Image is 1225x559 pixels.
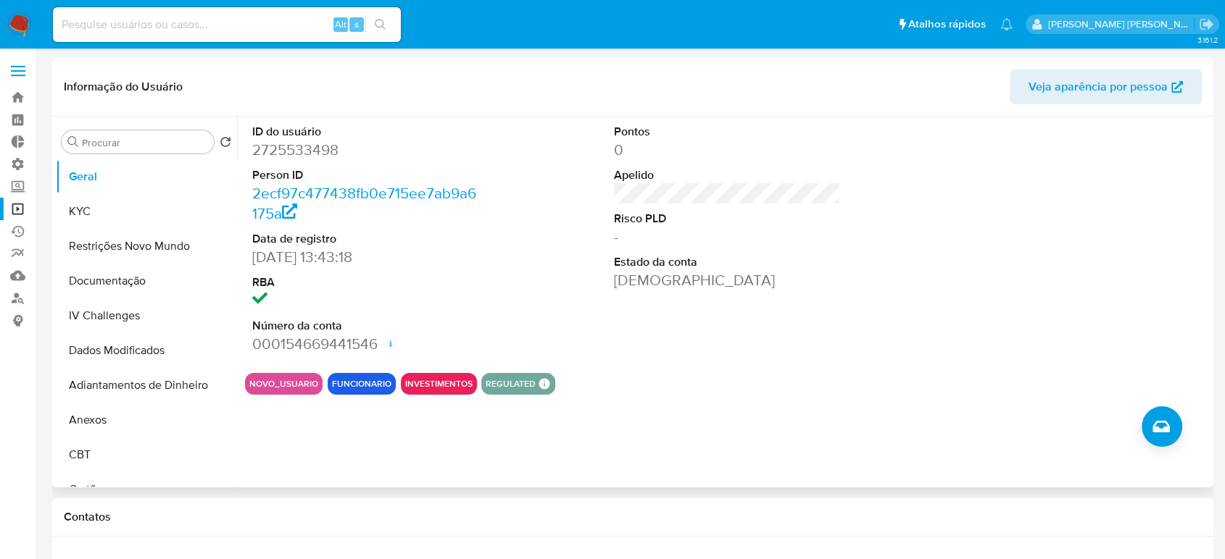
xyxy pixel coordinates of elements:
[56,333,237,368] button: Dados Modificados
[56,229,237,264] button: Restrições Novo Mundo
[56,403,237,437] button: Anexos
[365,14,395,35] button: search-icon
[1199,17,1214,32] a: Sair
[64,80,183,94] h1: Informação do Usuário
[614,254,841,270] dt: Estado da conta
[56,194,237,229] button: KYC
[252,318,479,334] dt: Número da conta
[908,17,986,32] span: Atalhos rápidos
[252,247,479,267] dd: [DATE] 13:43:18
[252,274,479,290] dt: RBA
[614,124,841,140] dt: Pontos
[614,270,841,290] dd: [DEMOGRAPHIC_DATA]
[1000,18,1013,30] a: Notificações
[614,211,841,227] dt: Risco PLD
[252,124,479,140] dt: ID do usuário
[335,17,346,31] span: Alt
[252,167,479,183] dt: Person ID
[53,15,401,34] input: Pesquise usuários ou casos...
[220,136,231,152] button: Retornar ao pedido padrão
[252,182,476,224] a: 2ecf97c477438fb0e715ee7ab9a6175a
[354,17,359,31] span: s
[614,227,841,247] dd: -
[1010,70,1202,104] button: Veja aparência por pessoa
[56,264,237,298] button: Documentação
[1029,70,1168,104] span: Veja aparência por pessoa
[56,472,237,507] button: Cartões
[56,298,237,333] button: IV Challenges
[614,140,841,160] dd: 0
[67,136,79,148] button: Procurar
[252,334,479,354] dd: 000154669441546
[252,231,479,247] dt: Data de registro
[64,510,1202,524] h1: Contatos
[56,437,237,472] button: CBT
[56,368,237,403] button: Adiantamentos de Dinheiro
[252,140,479,160] dd: 2725533498
[1048,17,1195,31] p: sabrina.lima@mercadopago.com.br
[614,167,841,183] dt: Apelido
[82,136,208,149] input: Procurar
[56,159,237,194] button: Geral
